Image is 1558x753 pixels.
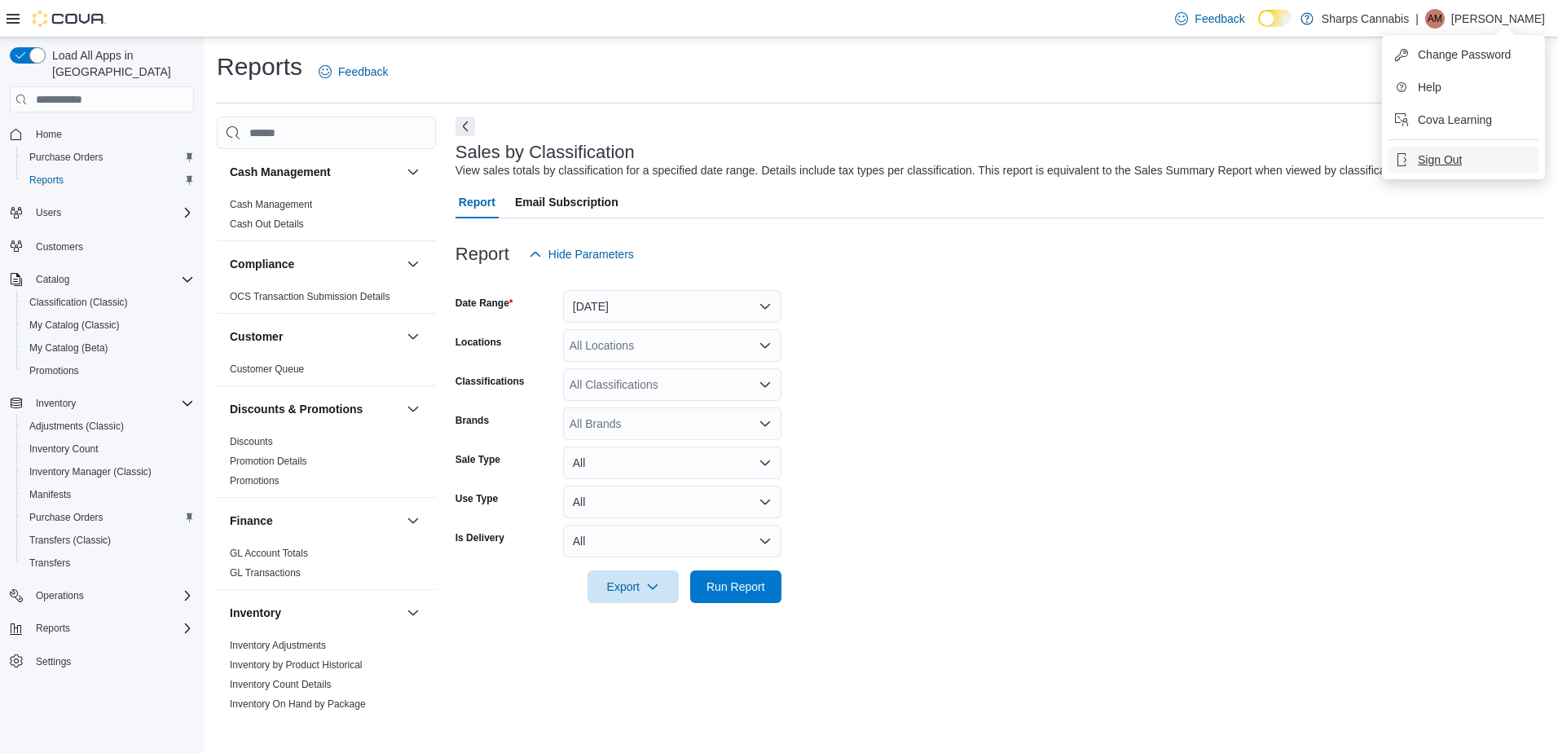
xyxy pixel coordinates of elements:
img: Cova [33,11,106,27]
span: Transfers [29,557,70,570]
h3: Sales by Classification [456,143,635,162]
span: Settings [29,651,194,672]
button: Inventory [29,394,82,413]
span: Inventory Count Details [230,678,332,691]
nav: Complex example [10,116,194,716]
button: Operations [3,584,200,607]
span: Inventory On Hand by Package [230,698,366,711]
span: My Catalog (Classic) [29,319,120,332]
button: My Catalog (Beta) [16,337,200,359]
button: Discounts & Promotions [403,399,423,419]
button: Change Password [1389,42,1538,68]
p: | [1415,9,1419,29]
span: Purchase Orders [23,148,194,167]
label: Classifications [456,375,525,388]
label: Use Type [456,492,498,505]
span: Users [36,206,61,219]
button: Manifests [16,483,200,506]
button: Customer [403,327,423,346]
span: Reports [29,174,64,187]
div: Discounts & Promotions [217,432,436,497]
button: All [563,525,781,557]
a: Classification (Classic) [23,293,134,312]
a: OCS Transaction Submission Details [230,291,390,302]
button: Reports [3,617,200,640]
a: Cash Out Details [230,218,304,230]
button: Hide Parameters [522,238,640,271]
span: Classification (Classic) [29,296,128,309]
span: Cash Out Details [230,218,304,231]
h3: Discounts & Promotions [230,401,363,417]
span: Inventory [36,397,76,410]
div: Cash Management [217,195,436,240]
span: Email Subscription [515,186,618,218]
button: [DATE] [563,290,781,323]
span: Load All Apps in [GEOGRAPHIC_DATA] [46,47,194,80]
a: Adjustments (Classic) [23,416,130,436]
button: Customers [3,234,200,258]
span: Dark Mode [1258,27,1259,28]
a: Inventory Manager (Classic) [23,462,158,482]
h3: Finance [230,513,273,529]
button: Sign Out [1389,147,1538,173]
span: Help [1418,79,1441,95]
h3: Inventory [230,605,281,621]
button: Inventory Manager (Classic) [16,460,200,483]
span: Inventory by Product Historical [230,658,363,672]
span: Inventory [29,394,194,413]
span: Reports [36,622,70,635]
a: Transfers [23,553,77,573]
h3: Report [456,244,509,264]
button: Settings [3,650,200,673]
a: My Catalog (Beta) [23,338,115,358]
span: Adjustments (Classic) [29,420,124,433]
div: Compliance [217,287,436,313]
button: Adjustments (Classic) [16,415,200,438]
label: Date Range [456,297,513,310]
span: Report [459,186,495,218]
button: Compliance [403,254,423,274]
a: Cash Management [230,199,312,210]
button: Open list of options [759,378,772,391]
span: Discounts [230,435,273,448]
button: Help [1389,74,1538,100]
span: Export [597,570,669,603]
label: Locations [456,336,502,349]
button: Open list of options [759,417,772,430]
span: Operations [36,589,84,602]
a: Promotions [23,361,86,381]
span: Feedback [1195,11,1244,27]
button: Inventory [403,603,423,623]
span: Inventory Adjustments [230,639,326,652]
a: Purchase Orders [23,508,110,527]
span: Inventory Count [29,443,99,456]
button: Operations [29,586,90,605]
span: My Catalog (Beta) [23,338,194,358]
button: Cash Management [403,162,423,182]
span: Inventory Manager (Classic) [29,465,152,478]
button: Purchase Orders [16,506,200,529]
a: My Catalog (Classic) [23,315,126,335]
span: Cash Management [230,198,312,211]
button: Catalog [29,270,76,289]
a: Reports [23,170,70,190]
span: My Catalog (Classic) [23,315,194,335]
button: Inventory Count [16,438,200,460]
button: Inventory [230,605,400,621]
a: Inventory Count [23,439,105,459]
label: Is Delivery [456,531,504,544]
span: GL Account Totals [230,547,308,560]
button: Classification (Classic) [16,291,200,314]
span: Customers [36,240,83,253]
span: Run Report [706,579,765,595]
button: Transfers [16,552,200,575]
button: Cova Learning [1389,107,1538,133]
span: Purchase Orders [29,511,103,524]
button: Compliance [230,256,400,272]
button: Discounts & Promotions [230,401,400,417]
button: All [563,447,781,479]
span: Purchase Orders [29,151,103,164]
span: Cova Learning [1418,112,1492,128]
span: Manifests [23,485,194,504]
button: Open list of options [759,339,772,352]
